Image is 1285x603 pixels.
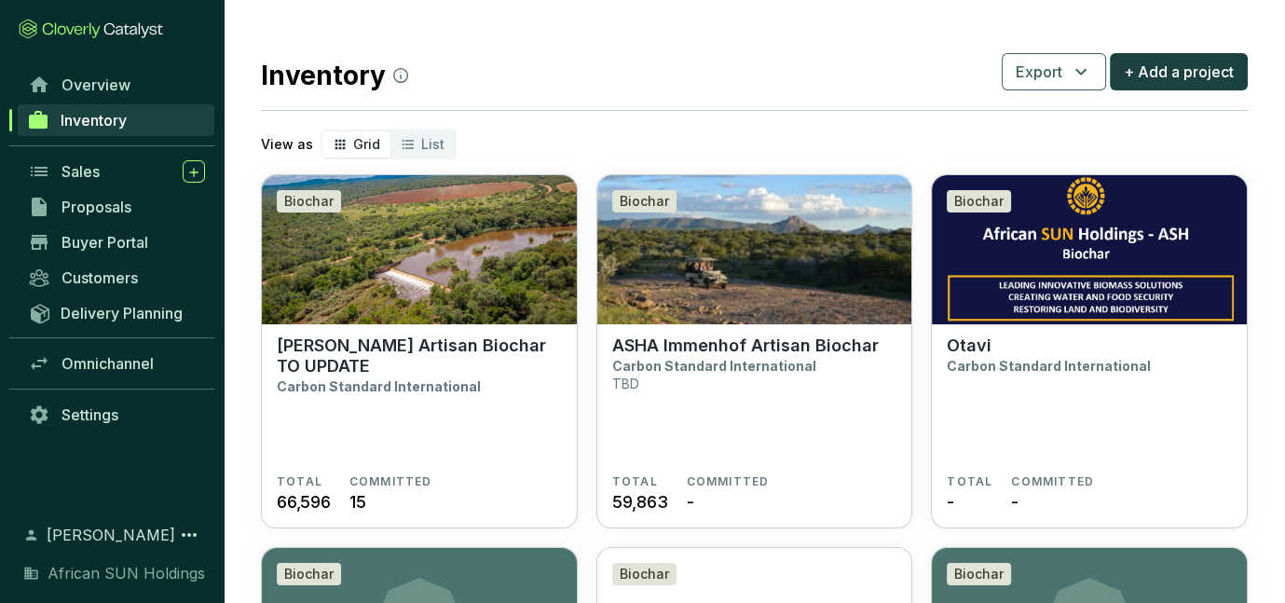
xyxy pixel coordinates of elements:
p: [PERSON_NAME] Artisan Biochar TO UPDATE [277,336,562,377]
span: - [1011,489,1018,514]
span: Delivery Planning [61,304,183,322]
span: TOTAL [612,474,658,489]
img: ASHA Waterberg Artisan Biochar TO UPDATE [262,175,577,324]
button: Export [1002,53,1106,90]
a: Omnichannel [19,348,214,379]
div: Biochar [277,563,341,585]
span: Sales [62,162,100,181]
p: Otavi [947,336,991,356]
a: ASHA Waterberg Artisan Biochar TO UPDATEBiochar[PERSON_NAME] Artisan Biochar TO UPDATECarbon Stan... [261,174,578,528]
a: Proposals [19,191,214,223]
span: Overview [62,75,130,94]
img: ASHA Immenhof Artisan Biochar [597,175,912,324]
div: Biochar [947,190,1011,212]
a: Settings [19,399,214,431]
div: Biochar [947,563,1011,585]
span: TOTAL [947,474,992,489]
a: Sales [19,156,214,187]
a: Delivery Planning [19,297,214,328]
p: TBD [612,376,639,391]
div: Biochar [612,190,677,212]
span: Buyer Portal [62,233,148,252]
a: OtaviBiocharOtaviCarbon Standard InternationalTOTAL-COMMITTED- [931,174,1248,528]
span: List [421,136,444,152]
p: View as [261,135,313,154]
h2: Inventory [261,56,408,95]
div: Biochar [277,190,341,212]
a: Buyer Portal [19,226,214,258]
p: Carbon Standard International [277,378,481,394]
span: [PERSON_NAME] [47,524,175,546]
span: Grid [353,136,380,152]
span: TOTAL [277,474,322,489]
span: COMMITTED [1011,474,1094,489]
span: - [686,489,693,514]
p: Carbon Standard International [947,358,1151,374]
p: Carbon Standard International [612,358,816,374]
span: Proposals [62,198,131,216]
span: - [947,489,954,514]
button: + Add a project [1110,53,1248,90]
span: COMMITTED [349,474,432,489]
span: 15 [349,489,366,514]
span: Export [1016,61,1062,83]
a: ASHA Immenhof Artisan BiocharBiocharASHA Immenhof Artisan BiocharCarbon Standard InternationalTBD... [596,174,913,528]
span: 66,596 [277,489,331,514]
a: Customers [19,262,214,294]
span: Customers [62,268,138,287]
span: + Add a project [1124,61,1234,83]
span: Inventory [61,111,127,130]
span: African SUN Holdings [48,562,205,584]
span: 59,863 [612,489,668,514]
a: Inventory [18,104,214,136]
a: Overview [19,69,214,101]
p: ASHA Immenhof Artisan Biochar [612,336,879,356]
span: Settings [62,405,118,424]
span: Omnichannel [62,354,154,373]
div: Biochar [612,563,677,585]
img: Otavi [932,175,1247,324]
div: segmented control [321,130,457,159]
span: COMMITTED [686,474,769,489]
